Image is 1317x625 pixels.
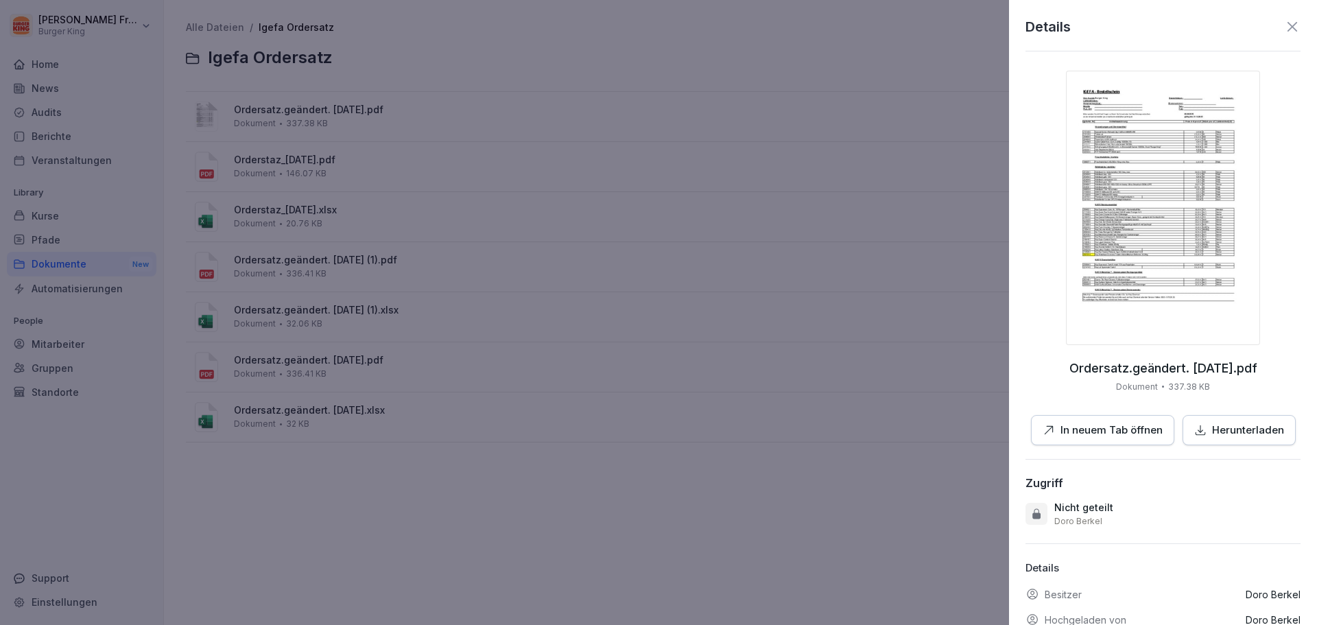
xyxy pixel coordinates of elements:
button: In neuem Tab öffnen [1031,415,1174,446]
p: Herunterladen [1212,423,1284,438]
p: Ordersatz.geändert. 09.09.2025.pdf [1069,362,1257,375]
p: In neuem Tab öffnen [1060,423,1163,438]
p: Nicht geteilt [1054,501,1113,515]
p: Details [1025,16,1071,37]
p: Doro Berkel [1054,516,1102,527]
p: Besitzer [1045,587,1082,602]
p: Doro Berkel [1246,587,1301,602]
button: Herunterladen [1183,415,1296,446]
p: Dokument [1116,381,1158,393]
p: 337.38 KB [1168,381,1210,393]
div: Zugriff [1025,476,1063,490]
p: Details [1025,561,1301,576]
img: thumbnail [1066,71,1260,345]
